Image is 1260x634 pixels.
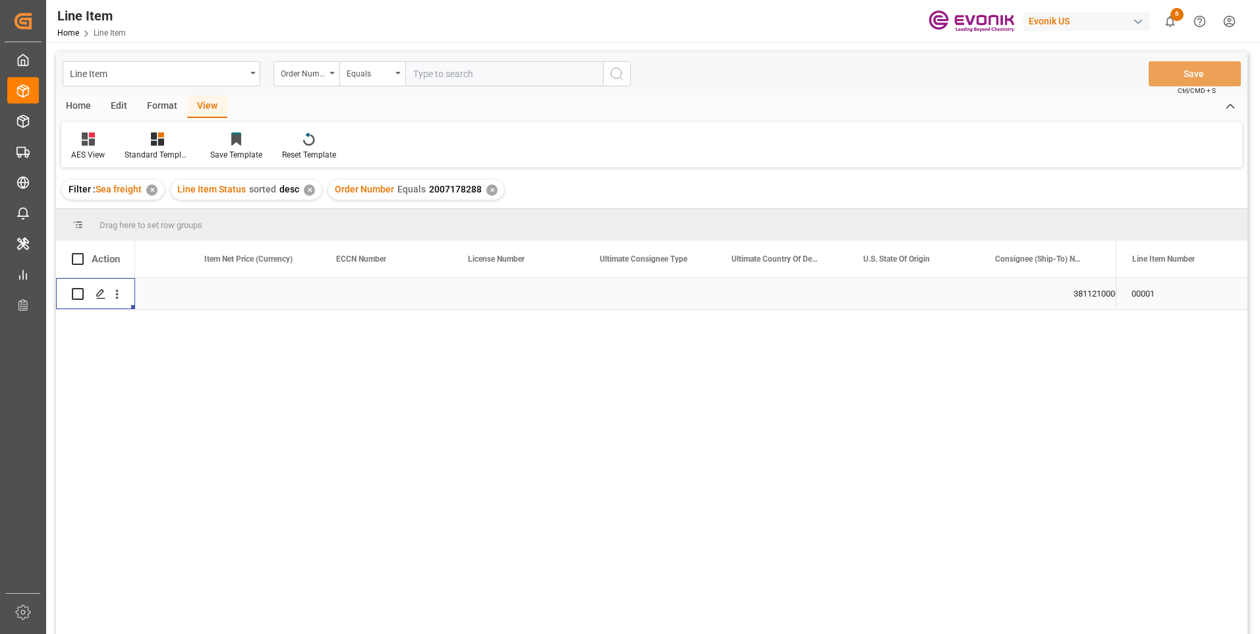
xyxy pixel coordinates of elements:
div: Line Item [70,65,246,81]
span: Consignee (Ship-To) Name [995,254,1083,264]
div: Press SPACE to select this row. [56,278,135,310]
button: open menu [339,61,405,86]
button: Save [1149,61,1241,86]
div: Order Number [281,65,326,80]
div: Reset Template [282,149,336,161]
div: Edit [101,96,137,118]
span: desc [279,184,299,194]
div: Standard Templates [125,149,190,161]
span: Sea freight [96,184,142,194]
span: 2007178288 [429,184,482,194]
span: License Number [468,254,525,264]
button: open menu [273,61,339,86]
span: 6 [1170,8,1184,21]
span: sorted [249,184,276,194]
div: Format [137,96,187,118]
span: Ctrl/CMD + S [1178,86,1216,96]
div: ✕ [304,185,315,196]
div: ✕ [486,185,498,196]
input: Type to search [405,61,603,86]
button: search button [603,61,631,86]
img: Evonik-brand-mark-Deep-Purple-RGB.jpeg_1700498283.jpeg [929,10,1014,33]
span: Item Net Price (Currency) [204,254,293,264]
span: Line Item Status [177,184,246,194]
span: ECCN Number [336,254,386,264]
div: Press SPACE to select this row. [1116,278,1247,310]
button: Evonik US [1023,9,1155,34]
div: Action [92,253,120,265]
div: ✕ [146,185,157,196]
div: Save Template [210,149,262,161]
button: show 6 new notifications [1155,7,1185,36]
div: Home [56,96,101,118]
span: Drag here to set row groups [100,220,202,230]
span: Ultimate Consignee Type [600,254,687,264]
div: Line Item [57,6,126,26]
div: 3811210000 [1058,278,1189,309]
span: Filter : [69,184,96,194]
span: Equals [397,184,426,194]
button: Help Center [1185,7,1215,36]
button: open menu [63,61,260,86]
div: AES View [71,149,105,161]
div: Evonik US [1023,12,1150,31]
div: View [187,96,227,118]
span: Order Number [335,184,394,194]
span: U.S. State Of Origin [863,254,930,264]
span: Line Item Number [1132,254,1195,264]
a: Home [57,28,79,38]
div: Equals [347,65,391,80]
div: 00001 [1116,278,1247,309]
span: Ultimate Country Of Destination [731,254,820,264]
